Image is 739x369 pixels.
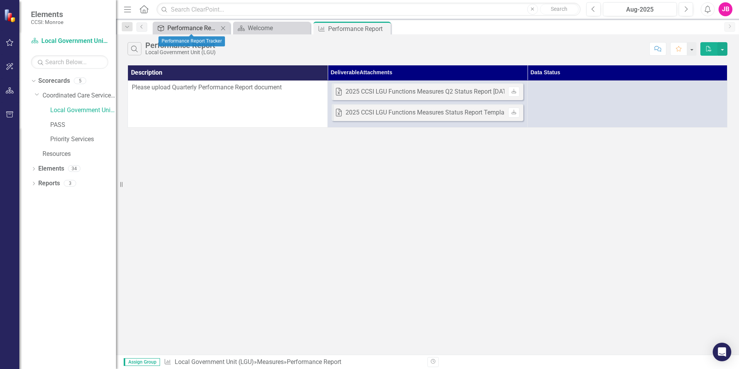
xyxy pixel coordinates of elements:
span: Assign Group [124,358,160,366]
div: Welcome [248,23,308,33]
span: Elements [31,10,63,19]
input: Search Below... [31,55,108,69]
div: Performance Report Tracker [158,36,225,46]
div: Performance Report [287,358,341,366]
a: PASS [50,121,116,130]
input: Search ClearPoint... [157,3,581,16]
a: Scorecards [38,77,70,85]
img: ClearPoint Strategy [4,9,17,22]
div: Local Government Unit (LGU) [145,50,216,55]
button: Aug-2025 [603,2,677,16]
a: Elements [38,164,64,173]
a: Measures [257,358,284,366]
div: 3 [64,180,76,187]
a: Reports [38,179,60,188]
button: Search [540,4,579,15]
a: Welcome [235,23,308,33]
span: Please upload Quarterly Performance Report document [132,84,282,91]
td: Double-Click to Edit [528,80,727,127]
div: 5 [74,78,86,84]
div: Performance Report Tracker [167,23,218,33]
div: 34 [68,166,80,172]
td: Double-Click to Edit [328,80,528,127]
div: » » [164,358,422,367]
a: Local Government Unit (LGU) [31,37,108,46]
div: Aug-2025 [606,5,674,14]
div: Performance Report [328,24,389,34]
a: Performance Report Tracker [155,23,218,33]
button: JB [719,2,732,16]
a: Local Government Unit (LGU) [50,106,116,115]
div: Performance Report [145,41,216,50]
a: Resources [43,150,116,159]
a: Priority Services [50,135,116,144]
div: 2025 CCSI LGU Functions Measures Status Report Template v2025_05_29.xlsx [346,108,560,117]
a: Local Government Unit (LGU) [175,358,254,366]
div: 2025 CCSI LGU Functions Measures Q2 Status Report [DATE]xlsx [346,87,522,96]
small: CCSI: Monroe [31,19,63,25]
a: Coordinated Care Services Inc. [43,91,116,100]
span: Search [551,6,567,12]
div: Open Intercom Messenger [713,343,731,361]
